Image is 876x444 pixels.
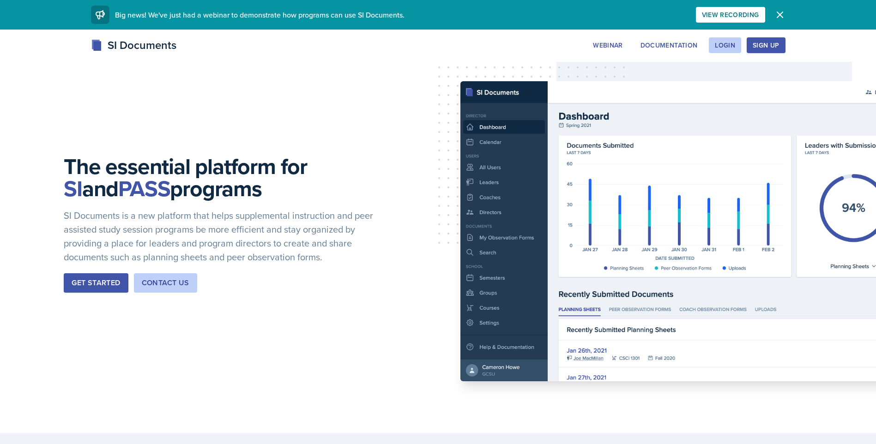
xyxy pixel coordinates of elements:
button: Webinar [587,37,628,53]
button: Get Started [64,273,128,293]
button: Contact Us [134,273,197,293]
button: Login [709,37,741,53]
div: Contact Us [142,277,189,288]
div: SI Documents [91,37,176,54]
button: Sign Up [747,37,785,53]
div: Login [715,42,735,49]
div: Get Started [72,277,120,288]
div: Sign Up [753,42,779,49]
button: View Recording [696,7,765,23]
span: Big news! We've just had a webinar to demonstrate how programs can use SI Documents. [115,10,405,20]
button: Documentation [634,37,704,53]
div: View Recording [702,11,759,18]
div: Documentation [640,42,698,49]
div: Webinar [593,42,622,49]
